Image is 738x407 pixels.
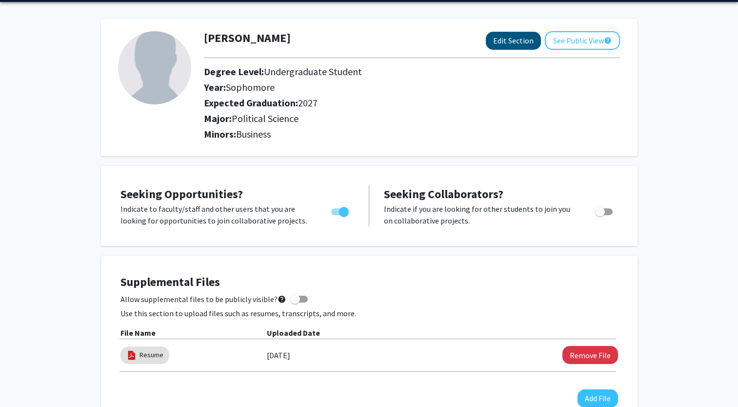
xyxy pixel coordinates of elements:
h4: Supplemental Files [120,275,618,289]
h2: Major: [204,113,620,124]
div: Toggle [591,203,618,218]
button: Edit Section [486,32,541,50]
span: Business [236,128,271,140]
a: Resume [140,350,163,360]
mat-icon: help [278,293,286,305]
span: Seeking Collaborators? [384,186,503,202]
mat-icon: help [604,35,612,46]
h2: Year: [204,81,576,93]
b: Uploaded Date [267,328,320,338]
h2: Expected Graduation: [204,97,576,109]
h2: Degree Level: [204,66,576,78]
span: Political Science [232,112,299,124]
label: [DATE] [267,347,290,364]
iframe: Chat [7,363,41,400]
span: Undergraduate Student [264,65,362,78]
b: File Name [120,328,156,338]
span: Sophomore [226,81,275,93]
span: 2027 [298,97,318,109]
p: Indicate if you are looking for other students to join you on collaborative projects. [384,203,577,226]
div: Toggle [327,203,354,218]
span: Allow supplemental files to be publicly visible? [120,293,286,305]
img: pdf_icon.png [126,350,137,361]
img: Profile Picture [118,31,191,104]
span: Seeking Opportunities? [120,186,243,202]
p: Indicate to faculty/staff and other users that you are looking for opportunities to join collabor... [120,203,313,226]
button: Remove Resume File [562,346,618,364]
p: Use this section to upload files such as resumes, transcripts, and more. [120,307,618,319]
h1: [PERSON_NAME] [204,31,291,45]
h2: Minors: [204,128,620,140]
button: See Public View [545,31,620,50]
